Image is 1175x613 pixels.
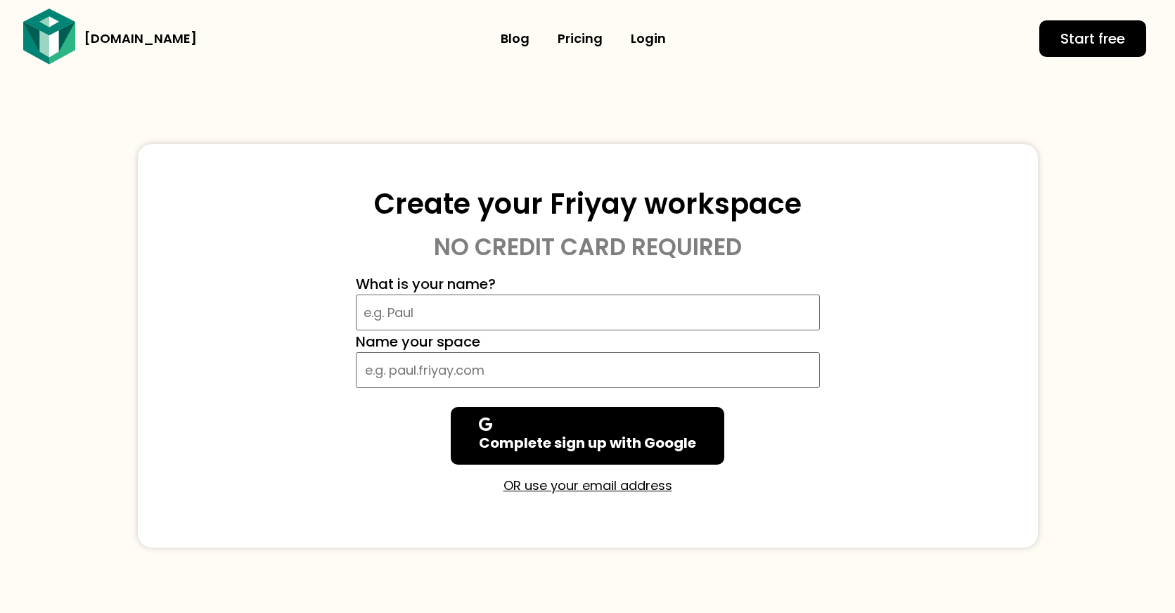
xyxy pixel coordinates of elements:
[1039,20,1146,57] a: Start free
[1060,27,1125,50] span: Start free
[544,22,617,55] a: Pricing​
[180,186,996,221] h3: Create your Friyay workspace
[356,476,820,495] p: OR use your email address
[356,295,820,330] input: e.g. Paul
[294,22,873,55] nav: Menu
[356,352,820,388] input: e.g. paul.friyay.com
[356,331,480,352] label: Name your space
[84,30,197,47] a: [DOMAIN_NAME]
[180,235,996,259] h5: No credit card required
[617,22,680,55] a: Login
[487,22,544,55] a: Blog
[356,273,496,295] label: What is your name?
[479,433,696,453] b: Complete sign up with Google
